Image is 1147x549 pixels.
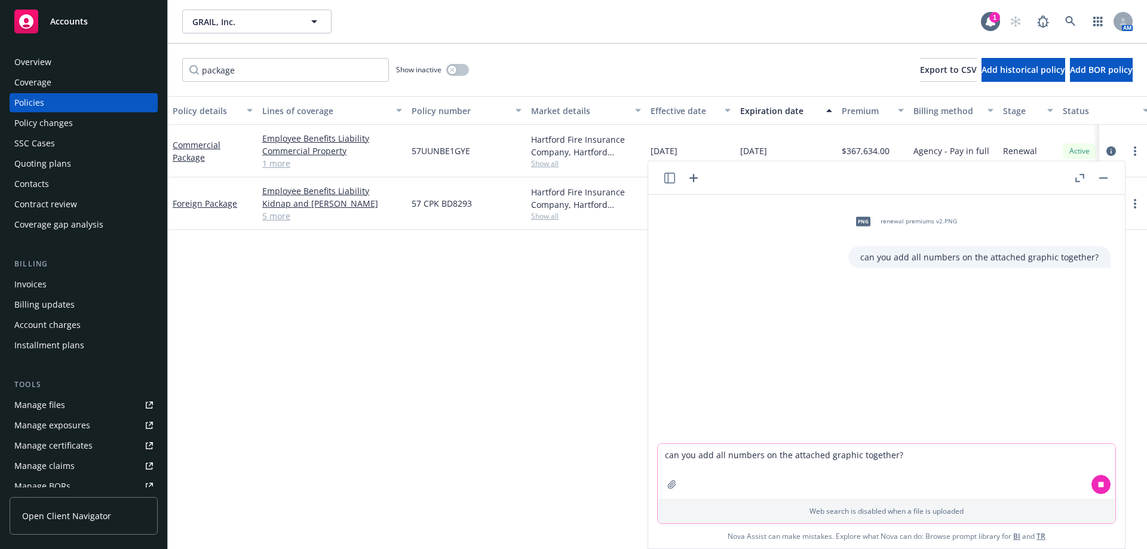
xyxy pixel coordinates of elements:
[1063,105,1136,117] div: Status
[182,58,389,82] input: Filter by keyword...
[182,10,332,33] button: GRAIL, Inc.
[848,207,959,237] div: PNGrenewal premiums v2.PNG
[14,315,81,335] div: Account charges
[262,197,402,210] a: Kidnap and [PERSON_NAME]
[10,416,158,435] a: Manage exposures
[842,145,890,157] span: $367,634.00
[531,158,641,168] span: Show all
[913,145,989,157] span: Agency - Pay in full
[14,275,47,294] div: Invoices
[1003,105,1040,117] div: Stage
[740,145,767,157] span: [DATE]
[14,53,51,72] div: Overview
[1128,144,1142,158] a: more
[531,105,628,117] div: Market details
[262,105,389,117] div: Lines of coverage
[262,145,402,157] a: Commercial Property
[412,145,470,157] span: 57UUNBE1GYE
[10,53,158,72] a: Overview
[10,114,158,133] a: Policy changes
[10,336,158,355] a: Installment plans
[10,275,158,294] a: Invoices
[22,510,111,522] span: Open Client Navigator
[14,436,93,455] div: Manage certificates
[412,197,472,210] span: 57 CPK BD8293
[909,96,998,125] button: Billing method
[1003,145,1037,157] span: Renewal
[10,134,158,153] a: SSC Cases
[14,93,44,112] div: Policies
[735,96,837,125] button: Expiration date
[262,157,402,170] a: 1 more
[10,395,158,415] a: Manage files
[396,65,441,75] span: Show inactive
[10,154,158,173] a: Quoting plans
[10,315,158,335] a: Account charges
[665,506,1108,516] p: Web search is disabled when a file is uploaded
[10,456,158,476] a: Manage claims
[10,477,158,496] a: Manage BORs
[173,139,220,163] a: Commercial Package
[10,258,158,270] div: Billing
[1070,58,1133,82] button: Add BOR policy
[168,96,257,125] button: Policy details
[14,134,55,153] div: SSC Cases
[526,96,646,125] button: Market details
[881,217,957,225] span: renewal premiums v2.PNG
[651,105,717,117] div: Effective date
[262,185,402,197] a: Employee Benefits Liability
[10,93,158,112] a: Policies
[50,17,88,26] span: Accounts
[173,198,237,209] a: Foreign Package
[10,195,158,214] a: Contract review
[740,105,819,117] div: Expiration date
[14,395,65,415] div: Manage files
[860,251,1099,263] p: can you add all numbers on the attached graphic together?
[14,295,75,314] div: Billing updates
[1013,531,1020,541] a: BI
[837,96,909,125] button: Premium
[982,64,1065,75] span: Add historical policy
[10,73,158,92] a: Coverage
[989,12,1000,23] div: 1
[10,174,158,194] a: Contacts
[728,524,1045,548] span: Nova Assist can make mistakes. Explore what Nova can do: Browse prompt library for and
[10,436,158,455] a: Manage certificates
[10,5,158,38] a: Accounts
[913,105,980,117] div: Billing method
[651,145,677,157] span: [DATE]
[1059,10,1082,33] a: Search
[920,64,977,75] span: Export to CSV
[1104,144,1118,158] a: circleInformation
[14,114,73,133] div: Policy changes
[998,96,1058,125] button: Stage
[10,215,158,234] a: Coverage gap analysis
[14,73,51,92] div: Coverage
[842,105,891,117] div: Premium
[1004,10,1028,33] a: Start snowing
[531,133,641,158] div: Hartford Fire Insurance Company, Hartford Insurance Group
[10,295,158,314] a: Billing updates
[14,336,84,355] div: Installment plans
[1036,531,1045,541] a: TR
[10,379,158,391] div: Tools
[646,96,735,125] button: Effective date
[1068,146,1091,157] span: Active
[1128,197,1142,211] a: more
[173,105,240,117] div: Policy details
[407,96,526,125] button: Policy number
[14,154,71,173] div: Quoting plans
[14,416,90,435] div: Manage exposures
[1070,64,1133,75] span: Add BOR policy
[14,174,49,194] div: Contacts
[982,58,1065,82] button: Add historical policy
[192,16,296,28] span: GRAIL, Inc.
[262,210,402,222] a: 5 more
[856,217,870,226] span: PNG
[14,195,77,214] div: Contract review
[14,215,103,234] div: Coverage gap analysis
[1031,10,1055,33] a: Report a Bug
[257,96,407,125] button: Lines of coverage
[1086,10,1110,33] a: Switch app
